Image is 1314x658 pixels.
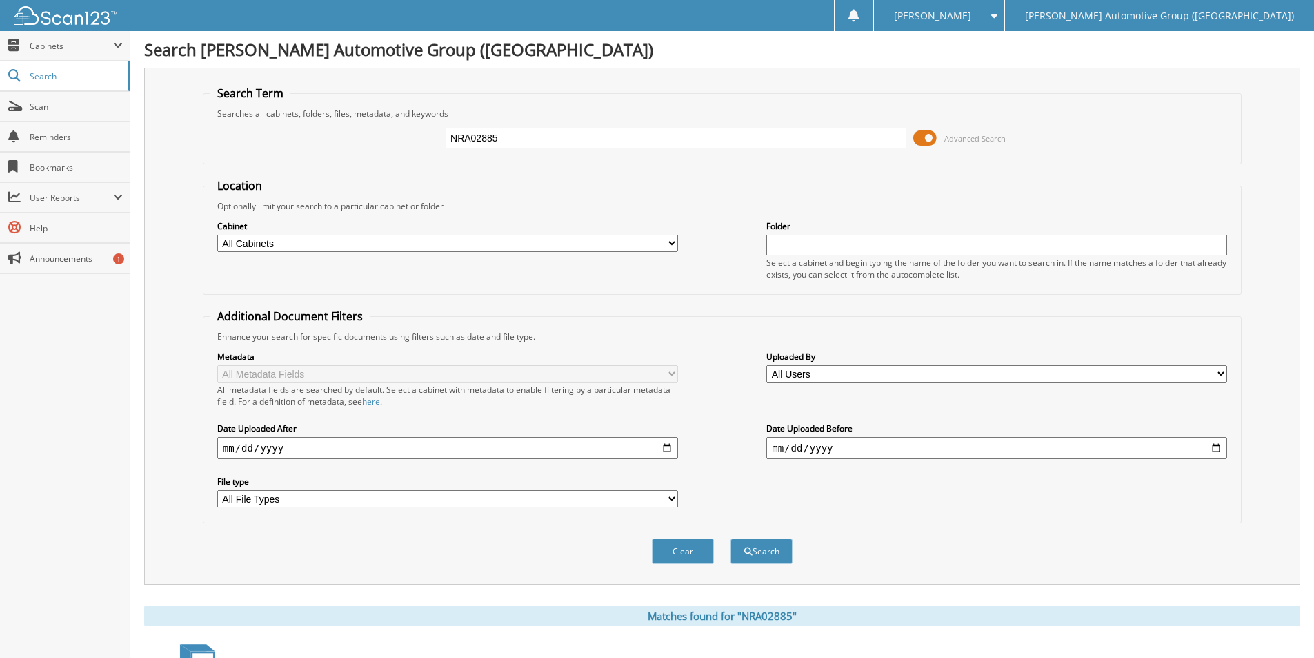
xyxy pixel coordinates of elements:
[217,476,678,487] label: File type
[210,331,1234,342] div: Enhance your search for specific documents using filters such as date and file type.
[210,108,1234,119] div: Searches all cabinets, folders, files, metadata, and keywords
[210,86,290,101] legend: Search Term
[113,253,124,264] div: 1
[210,200,1234,212] div: Optionally limit your search to a particular cabinet or folder
[144,606,1300,626] div: Matches found for "NRA02885"
[766,257,1227,280] div: Select a cabinet and begin typing the name of the folder you want to search in. If the name match...
[30,253,123,264] span: Announcements
[766,351,1227,362] label: Uploaded By
[144,38,1300,61] h1: Search [PERSON_NAME] Automotive Group ([GEOGRAPHIC_DATA])
[730,539,793,564] button: Search
[210,178,269,193] legend: Location
[30,162,123,173] span: Bookmarks
[362,396,380,407] a: here
[14,6,117,25] img: scan123-logo-white.svg
[217,220,678,232] label: Cabinet
[30,101,123,113] span: Scan
[30,40,113,52] span: Cabinets
[217,423,678,434] label: Date Uploaded After
[894,12,971,20] span: [PERSON_NAME]
[944,133,1006,144] span: Advanced Search
[217,351,678,362] label: Metadata
[1025,12,1294,20] span: [PERSON_NAME] Automotive Group ([GEOGRAPHIC_DATA])
[652,539,714,564] button: Clear
[217,384,678,407] div: All metadata fields are searched by default. Select a cabinet with metadata to enable filtering b...
[766,437,1227,459] input: end
[766,423,1227,434] label: Date Uploaded Before
[210,309,370,324] legend: Additional Document Filters
[217,437,678,459] input: start
[30,192,113,204] span: User Reports
[766,220,1227,232] label: Folder
[30,131,123,143] span: Reminders
[30,70,121,82] span: Search
[30,222,123,234] span: Help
